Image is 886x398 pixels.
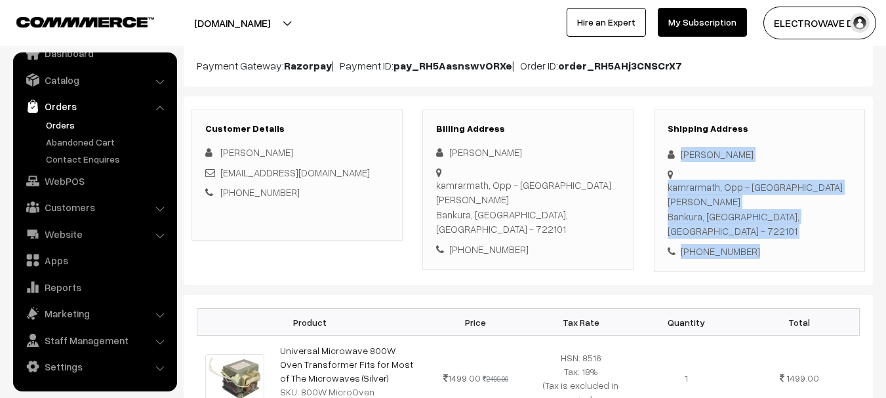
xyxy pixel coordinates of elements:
b: order_RH5AHj3CNSCrX7 [558,59,682,72]
a: Marketing [16,302,172,325]
div: [PERSON_NAME] [436,145,620,160]
th: Tax Rate [528,309,634,336]
a: Staff Management [16,328,172,352]
img: user [850,13,870,33]
a: Catalog [16,68,172,92]
b: Razorpay [284,59,332,72]
a: Settings [16,355,172,378]
strike: 2499.00 [483,374,508,383]
a: Orders [16,94,172,118]
a: Apps [16,249,172,272]
span: 1 [685,372,688,384]
div: kamrarmath, Opp - [GEOGRAPHIC_DATA][PERSON_NAME] Bankura, [GEOGRAPHIC_DATA], [GEOGRAPHIC_DATA] - ... [668,180,851,239]
a: Dashboard [16,41,172,65]
a: Contact Enquires [43,152,172,166]
span: 1499.00 [443,372,481,384]
a: COMMMERCE [16,13,131,29]
b: pay_RH5AasnswvORXe [393,59,512,72]
a: Orders [43,118,172,132]
h3: Billing Address [436,123,620,134]
div: kamrarmath, Opp - [GEOGRAPHIC_DATA][PERSON_NAME] Bankura, [GEOGRAPHIC_DATA], [GEOGRAPHIC_DATA] - ... [436,178,620,237]
th: Product [197,309,423,336]
span: [PERSON_NAME] [220,146,293,158]
button: ELECTROWAVE DE… [763,7,876,39]
img: COMMMERCE [16,17,154,27]
h3: Customer Details [205,123,389,134]
h3: Shipping Address [668,123,851,134]
th: Total [739,309,860,336]
p: Payment Gateway: | Payment ID: | Order ID: [197,58,860,73]
th: Price [423,309,529,336]
a: Website [16,222,172,246]
div: [PHONE_NUMBER] [436,242,620,257]
a: [EMAIL_ADDRESS][DOMAIN_NAME] [220,167,370,178]
div: [PERSON_NAME] [668,147,851,162]
a: Hire an Expert [567,8,646,37]
a: Universal Microwave 800W Oven Transformer Fits for Most of The Microwaves (Silver) [280,345,413,384]
a: Abandoned Cart [43,135,172,149]
a: Customers [16,195,172,219]
a: Reports [16,275,172,299]
span: 1499.00 [786,372,819,384]
a: WebPOS [16,169,172,193]
th: Quantity [634,309,739,336]
div: [PHONE_NUMBER] [668,244,851,259]
a: My Subscription [658,8,747,37]
button: [DOMAIN_NAME] [148,7,316,39]
a: [PHONE_NUMBER] [220,186,300,198]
